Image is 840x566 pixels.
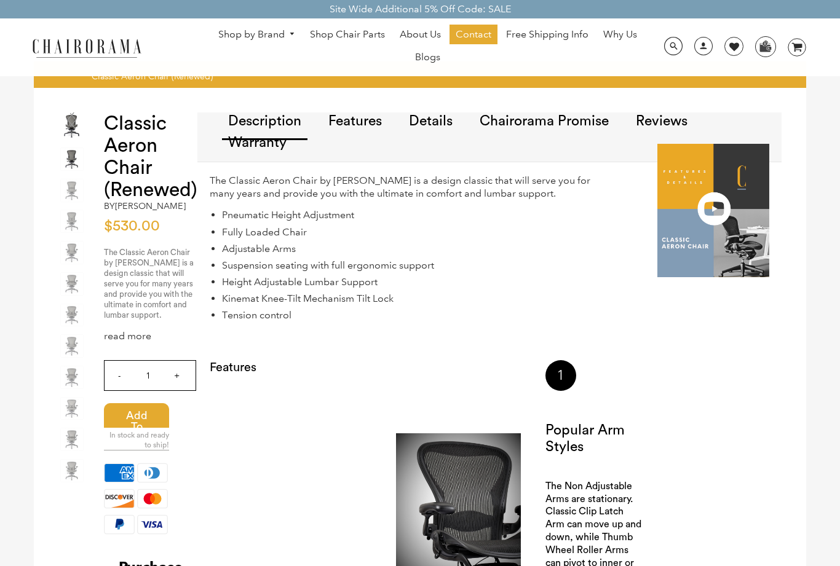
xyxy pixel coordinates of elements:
a: Why Us [597,25,643,44]
a: Features [322,87,388,157]
span: Free Shipping Info [506,28,588,41]
span: Tension control [222,309,291,321]
a: About Us [394,25,447,44]
a: Chairorama Promise [473,87,615,157]
a: Blogs [409,47,446,67]
span: $530.00 [104,219,160,234]
a: Shop Chair Parts [304,25,391,44]
a: Details [403,87,459,157]
a: [PERSON_NAME] [115,200,186,211]
img: Classic Aeron Chair (Renewed) - chairorama [61,273,83,295]
span: Shop Chair Parts [310,28,385,41]
img: Classic Aeron Chair (Renewed) - chairorama [61,148,83,170]
input: + [162,361,192,390]
a: Warranty [222,109,293,178]
span: About Us [400,28,441,41]
img: Classic Aeron Chair (Renewed) - chairorama [61,179,83,202]
span: Blogs [415,51,440,64]
img: OverProject.PNG [657,144,769,277]
span: In stock and ready to ship! [104,431,169,450]
img: chairorama [25,37,148,58]
a: Reviews [630,87,694,157]
nav: DesktopNavigation [200,25,656,70]
h1: Classic Aeron Chair (Renewed) [104,112,197,201]
div: 1 [545,360,576,391]
img: Classic Aeron Chair (Renewed) - chairorama [61,210,83,232]
span: Contact [456,28,491,41]
button: Add to Cart [104,403,169,428]
h3: Popular Arm Styles [545,422,645,455]
span: Suspension seating with full ergonomic support [222,259,434,271]
a: Free Shipping Info [500,25,595,44]
a: Shop by Brand [212,25,302,44]
img: Classic Aeron Chair (Renewed) - chairorama [61,335,83,357]
a: Contact [450,25,497,44]
img: WhatsApp_Image_2024-07-12_at_16.23.01.webp [756,37,775,55]
h2: by [104,201,186,211]
span: Height Adjustable Lumbar Support [222,276,378,288]
span: Pneumatic Height Adjustment [222,209,354,221]
span: Adjustable Arms [222,243,296,254]
h2: Features [210,360,266,375]
img: Classic Aeron Chair (Renewed) - chairorama [61,428,83,450]
input: - [105,361,134,390]
img: Classic Aeron Chair (Renewed) - chairorama [61,304,83,326]
span: The Classic Aeron Chair by [PERSON_NAME] is a design classic that will serve you for many years a... [210,175,590,199]
img: Classic Aeron Chair (Renewed) - chairorama [61,398,83,420]
span: Kinemat Knee-Tilt Mechanism Tilt Lock [222,293,394,304]
span: The Classic Aeron Chair by [PERSON_NAME] is a design classic that will serve you for many years a... [104,248,194,318]
img: Classic Aeron Chair (Renewed) - chairorama [61,366,83,388]
span: Why Us [603,28,637,41]
div: read more [104,330,197,343]
span: Add to Cart [104,403,169,449]
img: Classic Aeron Chair (Renewed) - chairorama [61,242,83,264]
img: Classic Aeron Chair (Renewed) - chairorama [61,460,83,482]
a: Description [222,101,307,140]
span: Fully Loaded Chair [222,226,307,238]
